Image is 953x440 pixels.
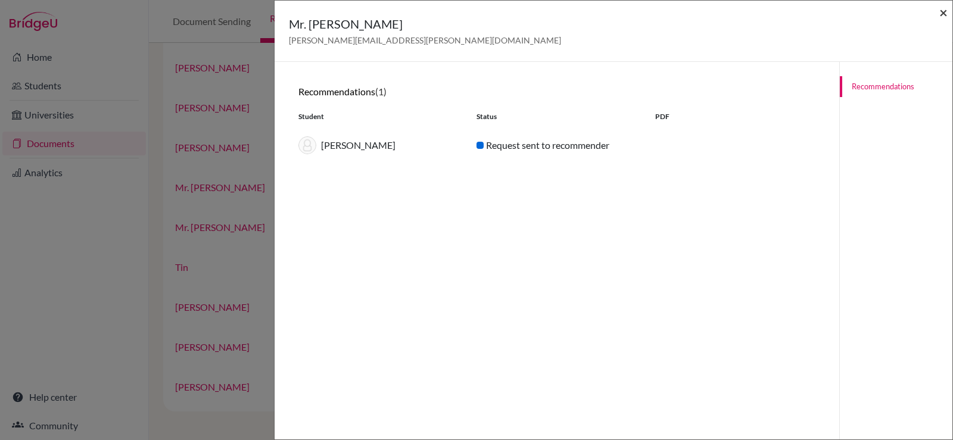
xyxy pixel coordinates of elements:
[289,15,561,33] h5: Mr. [PERSON_NAME]
[289,136,468,154] div: [PERSON_NAME]
[840,76,952,97] a: Recommendations
[298,86,815,97] h6: Recommendations
[646,111,824,122] div: PDF
[939,4,948,21] span: ×
[468,111,646,122] div: Status
[298,136,316,154] img: thumb_default-9baad8e6c595f6d87dbccf3bc005204999cb094ff98a76d4c88bb8097aa52fd3.png
[289,111,468,122] div: Student
[468,138,646,152] div: Request sent to recommender
[375,86,387,97] span: (1)
[289,35,561,45] span: [PERSON_NAME][EMAIL_ADDRESS][PERSON_NAME][DOMAIN_NAME]
[939,5,948,20] button: Close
